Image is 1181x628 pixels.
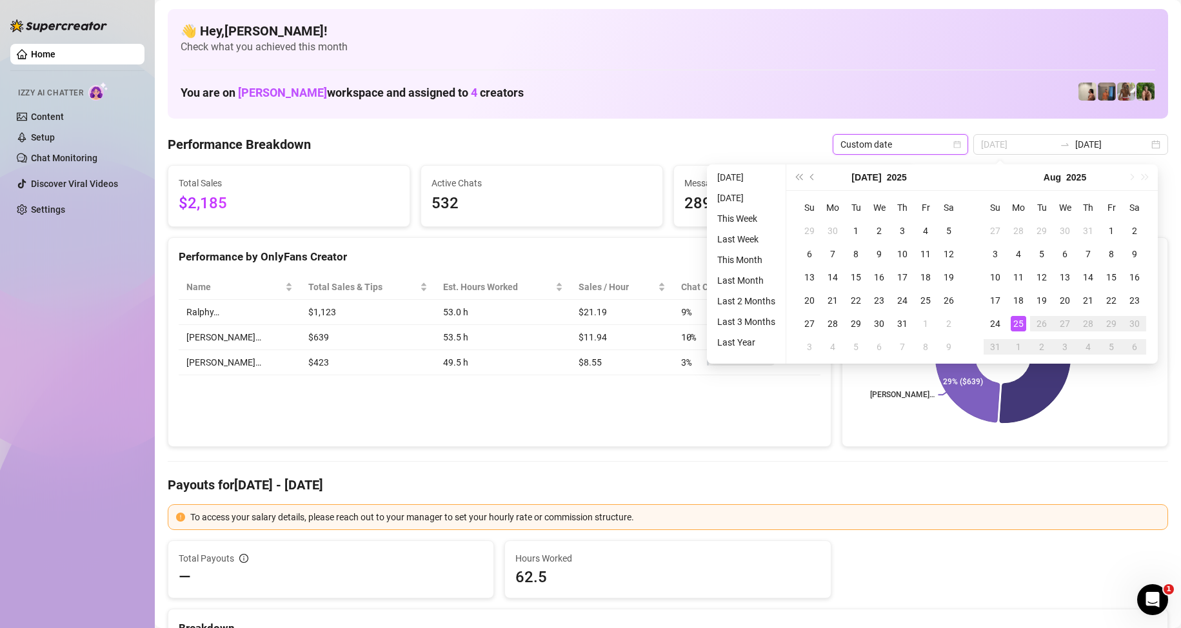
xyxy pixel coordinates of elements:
td: 2025-07-31 [1077,219,1100,242]
td: 2025-07-07 [821,242,844,266]
th: Chat Conversion [673,275,820,300]
td: 53.0 h [435,300,571,325]
div: 28 [825,316,840,331]
td: 2025-08-05 [1030,242,1053,266]
td: 2025-07-22 [844,289,868,312]
span: Custom date [840,135,960,154]
li: This Week [712,211,780,226]
img: Nathaniel [1117,83,1135,101]
td: 2025-08-09 [1123,242,1146,266]
div: 3 [987,246,1003,262]
td: 2025-09-03 [1053,335,1077,358]
div: 1 [918,316,933,331]
div: 5 [941,223,957,239]
td: 2025-08-20 [1053,289,1077,312]
div: Est. Hours Worked [443,280,553,294]
td: 2025-08-05 [844,335,868,358]
th: Su [984,196,1007,219]
td: 2025-07-31 [891,312,914,335]
td: $11.94 [571,325,673,350]
div: To access your salary details, please reach out to your manager to set your hourly rate or commis... [190,510,1160,524]
div: 1 [848,223,864,239]
div: 29 [1104,316,1119,331]
div: 24 [895,293,910,308]
img: Ralphy [1078,83,1097,101]
img: Wayne [1098,83,1116,101]
input: End date [1075,137,1149,152]
span: Total Sales [179,176,399,190]
div: 27 [802,316,817,331]
td: 2025-07-28 [1007,219,1030,242]
td: 2025-08-04 [1007,242,1030,266]
td: 2025-08-12 [1030,266,1053,289]
td: 2025-08-04 [821,335,844,358]
td: 2025-08-03 [984,242,1007,266]
div: 10 [987,270,1003,285]
div: 28 [1080,316,1096,331]
td: 2025-08-03 [798,335,821,358]
th: Tu [844,196,868,219]
th: Total Sales & Tips [301,275,435,300]
td: 2025-08-09 [937,335,960,358]
div: 15 [1104,270,1119,285]
div: 31 [895,316,910,331]
td: $21.19 [571,300,673,325]
span: 532 [432,191,652,216]
td: 2025-07-26 [937,289,960,312]
div: 7 [825,246,840,262]
th: Fr [914,196,937,219]
li: Last 2 Months [712,293,780,309]
div: 3 [802,339,817,355]
td: 2025-07-25 [914,289,937,312]
span: 2892 [684,191,905,216]
div: 22 [1104,293,1119,308]
a: Settings [31,204,65,215]
td: 2025-09-01 [1007,335,1030,358]
span: 10 % [681,330,702,344]
span: Check what you achieved this month [181,40,1155,54]
td: 2025-09-05 [1100,335,1123,358]
div: 14 [1080,270,1096,285]
li: Last 3 Months [712,314,780,329]
li: Last Year [712,335,780,350]
td: 2025-07-17 [891,266,914,289]
td: 2025-08-25 [1007,312,1030,335]
span: 62.5 [515,567,820,587]
td: 2025-08-24 [984,312,1007,335]
a: Discover Viral Videos [31,179,118,189]
th: Fr [1100,196,1123,219]
h4: Payouts for [DATE] - [DATE] [168,476,1168,494]
th: Mo [1007,196,1030,219]
div: 20 [1057,293,1073,308]
th: Name [179,275,301,300]
td: 2025-08-11 [1007,266,1030,289]
td: 2025-08-18 [1007,289,1030,312]
td: 2025-07-27 [798,312,821,335]
div: 7 [1080,246,1096,262]
td: 2025-09-02 [1030,335,1053,358]
div: 18 [1011,293,1026,308]
div: 25 [918,293,933,308]
li: [DATE] [712,190,780,206]
td: 2025-07-16 [868,266,891,289]
iframe: Intercom live chat [1137,584,1168,615]
div: 29 [1034,223,1049,239]
div: 9 [871,246,887,262]
div: 30 [1127,316,1142,331]
td: 2025-07-24 [891,289,914,312]
div: 19 [1034,293,1049,308]
span: [PERSON_NAME] [238,86,327,99]
td: Ralphy… [179,300,301,325]
div: 2 [1127,223,1142,239]
div: 15 [848,270,864,285]
a: Content [31,112,64,122]
th: Mo [821,196,844,219]
div: 30 [871,316,887,331]
button: Choose a year [1066,164,1086,190]
td: 2025-08-26 [1030,312,1053,335]
div: 6 [802,246,817,262]
td: 2025-08-17 [984,289,1007,312]
td: 2025-07-10 [891,242,914,266]
div: 7 [895,339,910,355]
td: 2025-08-28 [1077,312,1100,335]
